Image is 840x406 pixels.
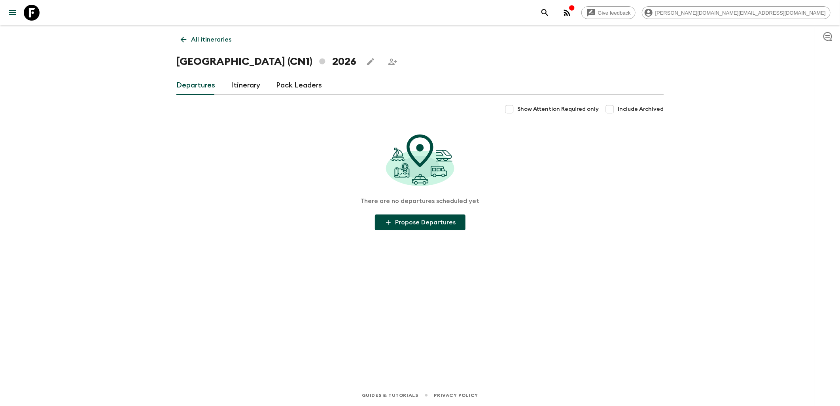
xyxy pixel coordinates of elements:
[594,10,635,16] span: Give feedback
[276,76,322,95] a: Pack Leaders
[642,6,831,19] div: [PERSON_NAME][DOMAIN_NAME][EMAIL_ADDRESS][DOMAIN_NAME]
[651,10,830,16] span: [PERSON_NAME][DOMAIN_NAME][EMAIL_ADDRESS][DOMAIN_NAME]
[191,35,231,44] p: All itineraries
[361,197,480,205] p: There are no departures scheduled yet
[176,32,236,47] a: All itineraries
[375,214,465,230] button: Propose Departures
[385,54,401,70] span: Share this itinerary
[517,105,599,113] span: Show Attention Required only
[5,5,21,21] button: menu
[363,54,378,70] button: Edit this itinerary
[231,76,260,95] a: Itinerary
[581,6,636,19] a: Give feedback
[362,391,418,400] a: Guides & Tutorials
[618,105,664,113] span: Include Archived
[176,76,215,95] a: Departures
[434,391,478,400] a: Privacy Policy
[176,54,356,70] h1: [GEOGRAPHIC_DATA] (CN1) 2026
[537,5,553,21] button: search adventures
